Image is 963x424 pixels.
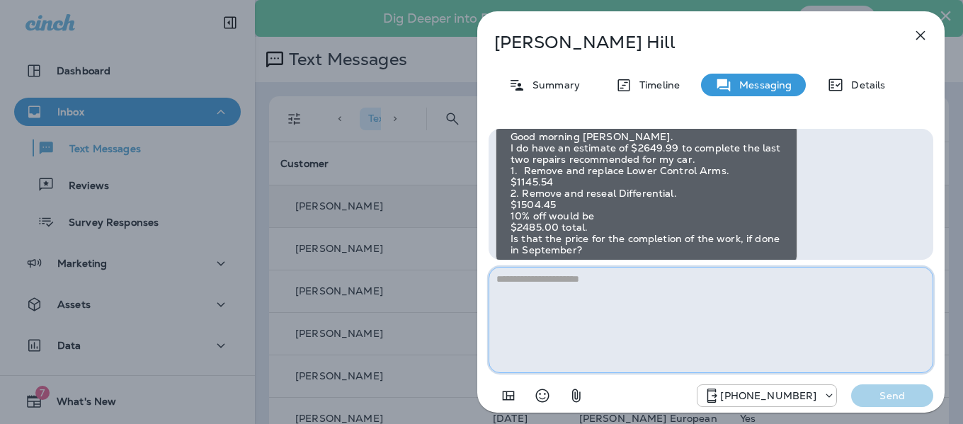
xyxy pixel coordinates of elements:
[494,33,881,52] p: [PERSON_NAME] Hill
[720,390,816,401] p: [PHONE_NUMBER]
[732,79,792,91] p: Messaging
[494,382,523,410] button: Add in a premade template
[632,79,680,91] p: Timeline
[844,79,885,91] p: Details
[528,382,557,410] button: Select an emoji
[697,387,836,404] div: +1 (813) 428-9920
[525,79,580,91] p: Summary
[496,123,797,263] div: Good morning [PERSON_NAME]. I do have an estimate of $2649.99 to complete the last two repairs re...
